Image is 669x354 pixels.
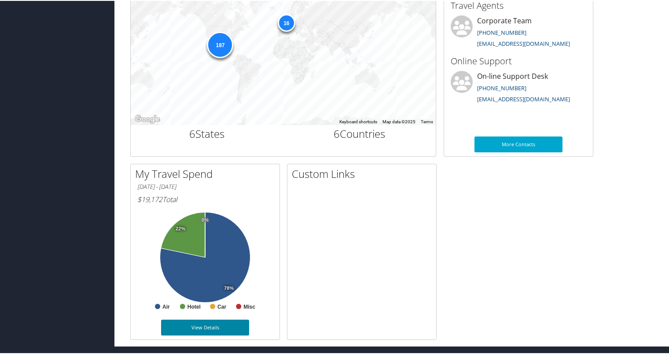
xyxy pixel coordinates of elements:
text: Air [162,303,170,309]
a: [PHONE_NUMBER] [477,28,526,36]
a: View Details [161,319,249,335]
span: 6 [334,125,340,140]
h6: [DATE] - [DATE] [137,182,273,190]
a: More Contacts [474,136,562,151]
span: Map data ©2025 [382,118,415,123]
a: [EMAIL_ADDRESS][DOMAIN_NAME] [477,39,570,47]
div: 16 [277,13,295,31]
h3: Online Support [451,54,586,66]
h2: Custom Links [292,166,436,181]
span: 6 [189,125,195,140]
a: Terms (opens in new tab) [421,118,433,123]
button: Keyboard shortcuts [339,118,377,124]
h2: States [137,125,277,140]
text: Misc [243,303,255,309]
span: $19,172 [137,194,162,203]
a: Open this area in Google Maps (opens a new window) [133,113,162,124]
h6: Total [137,194,273,203]
h2: My Travel Spend [135,166,279,181]
tspan: 78% [224,285,234,290]
text: Car [217,303,226,309]
tspan: 0% [202,217,209,222]
li: On-line Support Desk [446,70,591,106]
img: Google [133,113,162,124]
text: Hotel [187,303,201,309]
a: [EMAIL_ADDRESS][DOMAIN_NAME] [477,94,570,102]
h2: Countries [290,125,430,140]
a: [PHONE_NUMBER] [477,83,526,91]
div: 187 [207,31,233,57]
tspan: 22% [176,225,185,231]
li: Corporate Team [446,15,591,51]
